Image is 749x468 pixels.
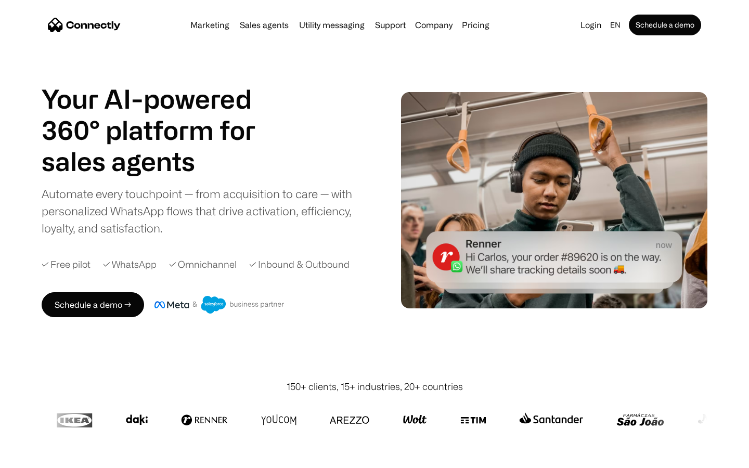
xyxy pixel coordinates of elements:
[10,449,62,464] aside: Language selected: English
[371,21,410,29] a: Support
[412,18,456,32] div: Company
[606,18,627,32] div: en
[610,18,621,32] div: en
[48,17,121,33] a: home
[154,296,285,314] img: Meta and Salesforce business partner badge.
[42,146,281,177] h1: sales agents
[21,450,62,464] ul: Language list
[295,21,369,29] a: Utility messaging
[415,18,453,32] div: Company
[576,18,606,32] a: Login
[249,257,350,271] div: ✓ Inbound & Outbound
[236,21,293,29] a: Sales agents
[287,380,463,394] div: 150+ clients, 15+ industries, 20+ countries
[103,257,157,271] div: ✓ WhatsApp
[42,292,144,317] a: Schedule a demo →
[42,146,281,177] div: carousel
[42,146,281,177] div: 1 of 4
[458,21,494,29] a: Pricing
[42,185,369,237] div: Automate every touchpoint — from acquisition to care — with personalized WhatsApp flows that driv...
[629,15,701,35] a: Schedule a demo
[186,21,234,29] a: Marketing
[169,257,237,271] div: ✓ Omnichannel
[42,257,91,271] div: ✓ Free pilot
[42,83,281,146] h1: Your AI-powered 360° platform for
